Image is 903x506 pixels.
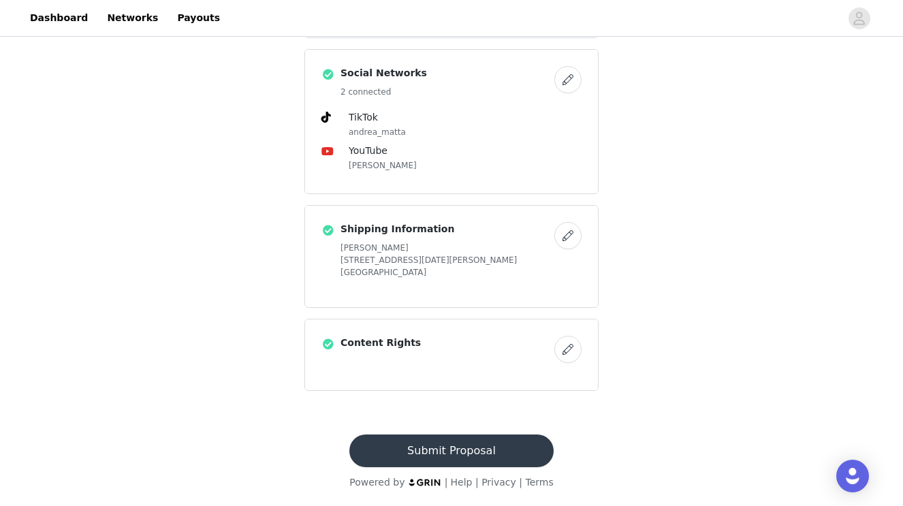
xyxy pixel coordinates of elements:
[99,3,166,33] a: Networks
[340,222,549,236] h4: Shipping Information
[349,159,582,172] h5: [PERSON_NAME]
[853,7,866,29] div: avatar
[349,144,582,158] h4: YouTube
[445,477,448,488] span: |
[340,242,549,279] h5: [PERSON_NAME] [STREET_ADDRESS][DATE][PERSON_NAME] [GEOGRAPHIC_DATA]
[349,477,405,488] span: Powered by
[340,336,549,350] h4: Content Rights
[304,319,599,391] div: Content Rights
[349,110,582,125] h4: TikTok
[340,66,549,80] h4: Social Networks
[304,49,599,194] div: Social Networks
[22,3,96,33] a: Dashboard
[408,478,442,487] img: logo
[340,87,391,97] span: 2 connected
[304,205,599,308] div: Shipping Information
[519,477,522,488] span: |
[481,477,516,488] a: Privacy
[451,477,473,488] a: Help
[349,434,553,467] button: Submit Proposal
[475,477,479,488] span: |
[349,126,582,138] h5: andrea_matta
[836,460,869,492] div: Open Intercom Messenger
[169,3,228,33] a: Payouts
[525,477,553,488] a: Terms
